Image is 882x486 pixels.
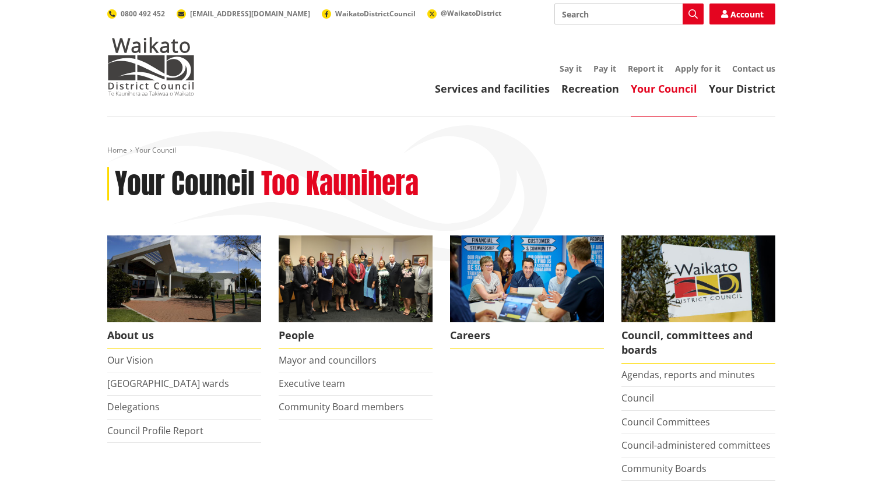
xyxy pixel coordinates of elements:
[279,235,433,349] a: 2022 Council People
[121,9,165,19] span: 0800 492 452
[621,462,707,475] a: Community Boards
[177,9,310,19] a: [EMAIL_ADDRESS][DOMAIN_NAME]
[450,322,604,349] span: Careers
[561,82,619,96] a: Recreation
[450,235,604,322] img: Office staff in meeting - Career page
[593,63,616,74] a: Pay it
[435,82,550,96] a: Services and facilities
[621,235,775,322] img: Waikato-District-Council-sign
[675,63,721,74] a: Apply for it
[709,82,775,96] a: Your District
[107,146,775,156] nav: breadcrumb
[107,145,127,155] a: Home
[190,9,310,19] span: [EMAIL_ADDRESS][DOMAIN_NAME]
[135,145,176,155] span: Your Council
[427,8,501,18] a: @WaikatoDistrict
[115,167,255,201] h1: Your Council
[709,3,775,24] a: Account
[621,322,775,364] span: Council, committees and boards
[279,400,404,413] a: Community Board members
[621,235,775,364] a: Waikato-District-Council-sign Council, committees and boards
[107,9,165,19] a: 0800 492 452
[621,415,710,428] a: Council Committees
[107,400,160,413] a: Delegations
[621,439,771,452] a: Council-administered committees
[107,377,229,390] a: [GEOGRAPHIC_DATA] wards
[279,235,433,322] img: 2022 Council
[441,8,501,18] span: @WaikatoDistrict
[621,368,755,381] a: Agendas, reports and minutes
[732,63,775,74] a: Contact us
[279,377,345,390] a: Executive team
[107,354,153,367] a: Our Vision
[107,235,261,349] a: WDC Building 0015 About us
[279,322,433,349] span: People
[560,63,582,74] a: Say it
[322,9,416,19] a: WaikatoDistrictCouncil
[554,3,704,24] input: Search input
[107,322,261,349] span: About us
[335,9,416,19] span: WaikatoDistrictCouncil
[621,392,654,404] a: Council
[631,82,697,96] a: Your Council
[107,235,261,322] img: WDC Building 0015
[107,37,195,96] img: Waikato District Council - Te Kaunihera aa Takiwaa o Waikato
[279,354,377,367] a: Mayor and councillors
[107,424,203,437] a: Council Profile Report
[628,63,663,74] a: Report it
[450,235,604,349] a: Careers
[261,167,419,201] h2: Too Kaunihera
